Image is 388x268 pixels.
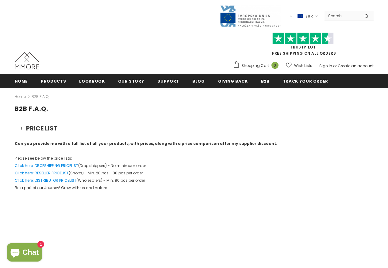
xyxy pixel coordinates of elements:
[118,78,144,84] span: Our Story
[192,74,205,88] a: Blog
[79,78,105,84] span: Lookbook
[338,63,374,68] a: Create an account
[157,78,179,84] span: support
[15,178,76,183] a: Click here: DISTRIBUTOR PRICELIST
[5,243,44,263] inbox-online-store-chat: Shopify online store chat
[21,125,374,132] h3: PRICE LIST
[79,74,105,88] a: Lookbook
[15,141,277,146] strong: Can you provide me with a full list of all your products, with prices, along with a price compari...
[15,163,78,168] a: Click here: DROPSHIPPING PRICELIST
[15,170,69,176] a: Click here: RESELLER PRICELIST
[325,11,360,20] input: Search Site
[41,74,66,88] a: Products
[290,45,316,50] a: Trustpilot
[15,155,374,192] p: Please see below the price lists: (Drop shippers) - No minimum order (Shops) - Min. 20 pcs - 80 p...
[319,63,332,68] a: Sign In
[220,5,281,27] img: Javni Razpis
[32,93,49,100] span: B2B F.A.Q.
[41,78,66,84] span: Products
[305,13,313,19] span: EUR
[261,74,270,88] a: B2B
[271,62,279,69] span: 0
[233,61,282,70] a: Shopping Cart 0
[294,63,312,69] span: Wish Lists
[283,74,328,88] a: Track your order
[192,78,205,84] span: Blog
[233,35,374,56] span: FREE SHIPPING ON ALL ORDERS
[15,74,28,88] a: Home
[283,78,328,84] span: Track your order
[218,74,248,88] a: Giving back
[286,60,312,71] a: Wish Lists
[218,78,248,84] span: Giving back
[157,74,179,88] a: support
[15,93,26,100] a: Home
[261,78,270,84] span: B2B
[272,33,334,45] img: Trust Pilot Stars
[15,104,48,113] span: B2B F.A.Q.
[220,13,281,18] a: Javni Razpis
[15,78,28,84] span: Home
[118,74,144,88] a: Our Story
[333,63,337,68] span: or
[241,63,269,69] span: Shopping Cart
[15,52,39,69] img: MMORE Cases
